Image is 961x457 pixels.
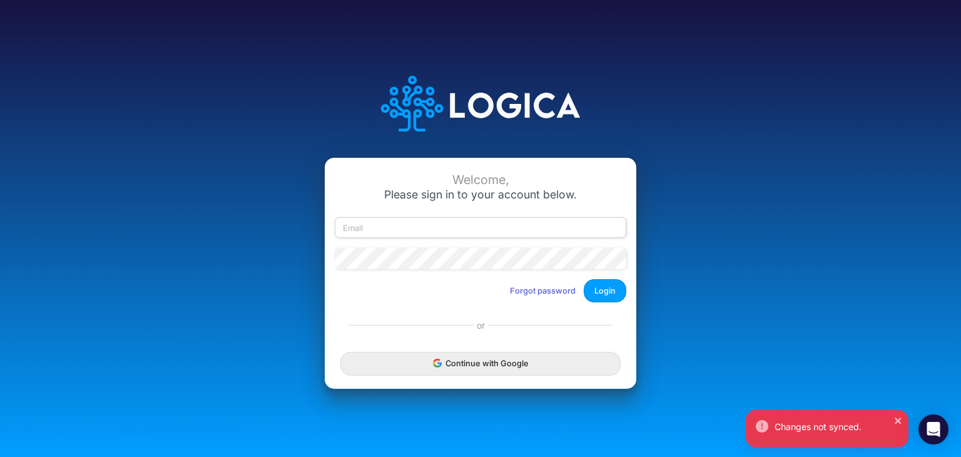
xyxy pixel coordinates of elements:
[335,173,626,187] div: Welcome,
[335,217,626,239] input: Email
[918,414,948,444] div: Open Intercom Messenger
[584,279,626,302] button: Login
[340,352,621,375] button: Continue with Google
[384,188,577,201] span: Please sign in to your account below.
[894,413,903,426] button: close
[775,420,898,433] div: Changes not synced.
[502,280,584,301] button: Forgot password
